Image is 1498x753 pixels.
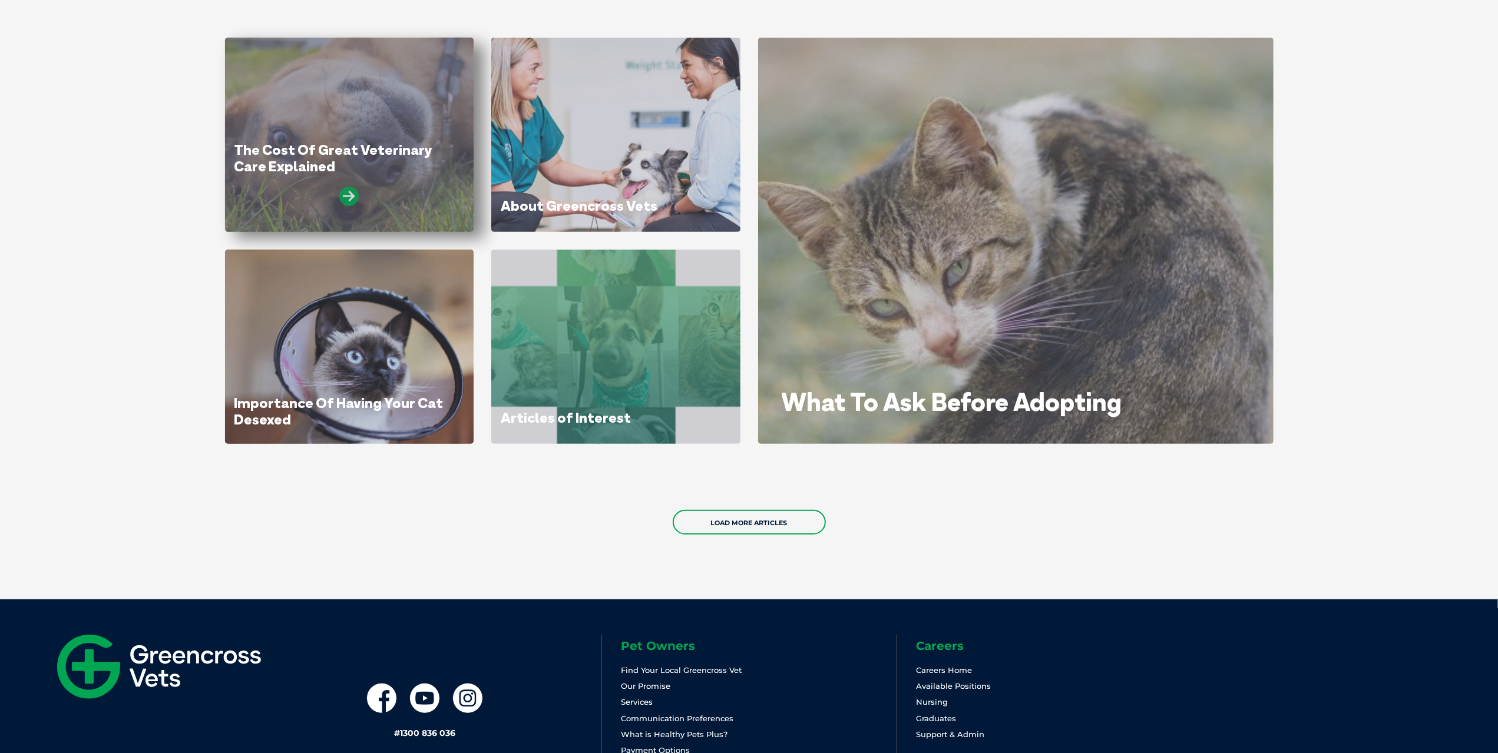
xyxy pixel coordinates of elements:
[916,681,991,691] a: Available Positions
[621,640,897,652] h6: Pet Owners
[621,665,742,675] a: Find Your Local Greencross Vet
[501,409,631,426] a: Articles of Interest
[916,714,956,723] a: Graduates
[916,665,972,675] a: Careers Home
[621,714,733,723] a: Communication Preferences
[916,729,984,739] a: Support & Admin
[673,510,826,535] a: Load More Articles
[621,681,670,691] a: Our Promise
[234,141,433,175] a: The Cost Of Great Veterinary Care Explained
[234,394,444,428] a: Importance Of Having Your Cat Desexed
[621,729,727,739] a: What is Healthy Pets Plus?
[916,640,1192,652] h6: Careers
[916,697,948,706] a: Nursing
[394,728,455,738] a: #1300 836 036
[501,197,657,214] a: About Greencross Vets
[394,728,400,738] span: #
[621,697,653,706] a: Services
[782,386,1122,417] a: What To Ask Before Adopting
